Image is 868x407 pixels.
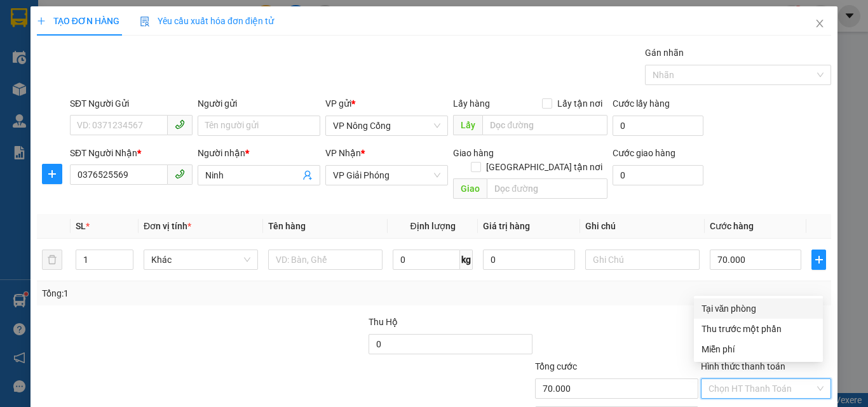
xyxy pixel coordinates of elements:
input: Dọc đường [482,115,607,135]
span: Đơn vị tính [144,221,191,231]
span: phone [175,119,185,130]
span: Khác [151,250,250,269]
span: Giá trị hàng [483,221,530,231]
div: Người nhận [198,146,320,160]
span: Thu Hộ [369,317,398,327]
span: VP Nông Cống [333,116,440,135]
span: [GEOGRAPHIC_DATA] tận nơi [481,160,607,174]
button: delete [42,250,62,270]
span: phone [175,169,185,179]
button: Close [802,6,837,42]
div: Thu trước một phần [702,322,815,336]
div: Miễn phí [702,342,815,356]
span: VP Giải Phóng [333,166,440,185]
span: Định lượng [410,221,455,231]
img: logo [6,37,26,81]
label: Gán nhãn [645,48,684,58]
span: NC1110250511 [110,51,184,65]
input: Ghi Chú [585,250,700,270]
div: VP gửi [325,97,448,110]
span: Tên hàng [268,221,306,231]
label: Hình thức thanh toán [701,361,785,371]
span: VP Nhận [325,148,361,158]
input: Dọc đường [487,178,607,199]
span: TẠO ĐƠN HÀNG [37,16,119,26]
span: Lấy hàng [453,98,490,109]
span: Giao [453,178,487,199]
span: Lấy tận nơi [552,97,607,110]
div: Tại văn phòng [702,302,815,316]
input: 0 [483,250,574,270]
div: Người gửi [198,97,320,110]
strong: CHUYỂN PHÁT NHANH ĐÔNG LÝ [28,10,108,51]
span: close [815,18,825,29]
span: plus [812,255,825,265]
label: Cước giao hàng [613,148,675,158]
span: plus [43,169,62,179]
span: user-add [302,170,313,180]
div: SĐT Người Nhận [70,146,193,160]
span: kg [460,250,473,270]
button: plus [42,164,62,184]
input: Cước giao hàng [613,165,703,185]
span: Giao hàng [453,148,494,158]
span: plus [37,17,46,25]
div: SĐT Người Gửi [70,97,193,110]
span: Lấy [453,115,482,135]
input: Cước lấy hàng [613,116,703,136]
div: Tổng: 1 [42,286,336,300]
th: Ghi chú [580,214,705,239]
strong: PHIẾU BIÊN NHẬN [34,70,103,97]
span: SL [76,221,86,231]
span: Tổng cước [535,361,577,371]
input: VD: Bàn, Ghế [268,250,383,270]
span: SĐT XE [46,54,87,67]
span: Cước hàng [710,221,754,231]
img: icon [140,17,150,27]
span: Yêu cầu xuất hóa đơn điện tử [140,16,274,26]
label: Cước lấy hàng [613,98,670,109]
button: plus [811,250,826,270]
